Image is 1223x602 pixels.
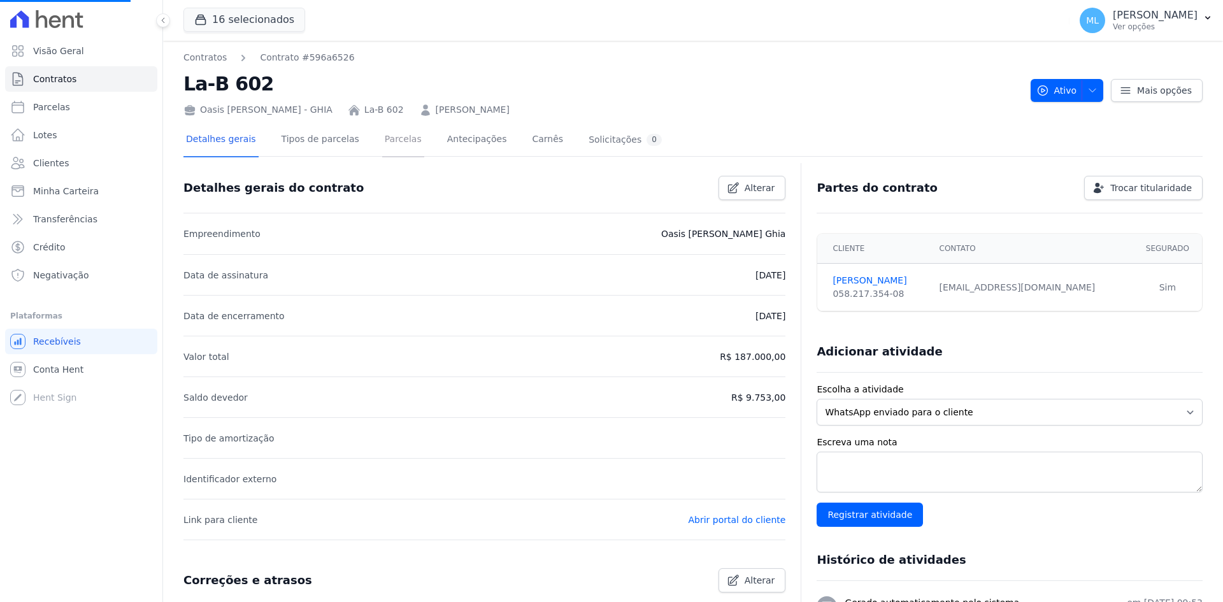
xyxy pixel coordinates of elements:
[817,180,938,196] h3: Partes do contrato
[183,51,227,64] a: Contratos
[260,51,354,64] a: Contrato #596a6526
[183,103,333,117] div: Oasis [PERSON_NAME] - GHIA
[720,349,785,364] p: R$ 187.000,00
[183,308,285,324] p: Data de encerramento
[5,234,157,260] a: Crédito
[33,129,57,141] span: Lotes
[5,38,157,64] a: Visão Geral
[5,262,157,288] a: Negativação
[5,357,157,382] a: Conta Hent
[33,363,83,376] span: Conta Hent
[817,383,1203,396] label: Escolha a atividade
[731,390,785,405] p: R$ 9.753,00
[586,124,664,157] a: Solicitações0
[1036,79,1077,102] span: Ativo
[745,574,775,587] span: Alterar
[183,512,257,527] p: Link para cliente
[817,234,931,264] th: Cliente
[364,103,404,117] a: La-B 602
[1031,79,1104,102] button: Ativo
[183,573,312,588] h3: Correções e atrasos
[1133,264,1202,312] td: Sim
[183,69,1020,98] h2: La-B 602
[33,269,89,282] span: Negativação
[382,124,424,157] a: Parcelas
[33,73,76,85] span: Contratos
[647,134,662,146] div: 0
[1113,9,1198,22] p: [PERSON_NAME]
[5,150,157,176] a: Clientes
[183,51,1020,64] nav: Breadcrumb
[661,226,785,241] p: Oasis [PERSON_NAME] Ghia
[1086,16,1099,25] span: ML
[33,101,70,113] span: Parcelas
[817,436,1203,449] label: Escreva uma nota
[1084,176,1203,200] a: Trocar titularidade
[33,213,97,226] span: Transferências
[755,308,785,324] p: [DATE]
[183,471,276,487] p: Identificador externo
[1110,182,1192,194] span: Trocar titularidade
[5,178,157,204] a: Minha Carteira
[436,103,510,117] a: [PERSON_NAME]
[183,124,259,157] a: Detalhes gerais
[817,344,942,359] h3: Adicionar atividade
[817,503,923,527] input: Registrar atividade
[5,329,157,354] a: Recebíveis
[932,234,1133,264] th: Contato
[279,124,362,157] a: Tipos de parcelas
[1069,3,1223,38] button: ML [PERSON_NAME] Ver opções
[1137,84,1192,97] span: Mais opções
[33,185,99,197] span: Minha Carteira
[445,124,510,157] a: Antecipações
[688,515,785,525] a: Abrir portal do cliente
[589,134,662,146] div: Solicitações
[10,308,152,324] div: Plataformas
[183,51,355,64] nav: Breadcrumb
[33,241,66,254] span: Crédito
[1111,79,1203,102] a: Mais opções
[1133,234,1202,264] th: Segurado
[817,552,966,568] h3: Histórico de atividades
[755,268,785,283] p: [DATE]
[5,122,157,148] a: Lotes
[183,8,305,32] button: 16 selecionados
[33,335,81,348] span: Recebíveis
[5,94,157,120] a: Parcelas
[5,66,157,92] a: Contratos
[529,124,566,157] a: Carnês
[719,568,786,592] a: Alterar
[183,226,261,241] p: Empreendimento
[745,182,775,194] span: Alterar
[183,390,248,405] p: Saldo devedor
[833,274,924,287] a: [PERSON_NAME]
[183,431,275,446] p: Tipo de amortização
[33,45,84,57] span: Visão Geral
[719,176,786,200] a: Alterar
[33,157,69,169] span: Clientes
[940,281,1126,294] div: [EMAIL_ADDRESS][DOMAIN_NAME]
[183,180,364,196] h3: Detalhes gerais do contrato
[1113,22,1198,32] p: Ver opções
[833,287,924,301] div: 058.217.354-08
[5,206,157,232] a: Transferências
[183,268,268,283] p: Data de assinatura
[183,349,229,364] p: Valor total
